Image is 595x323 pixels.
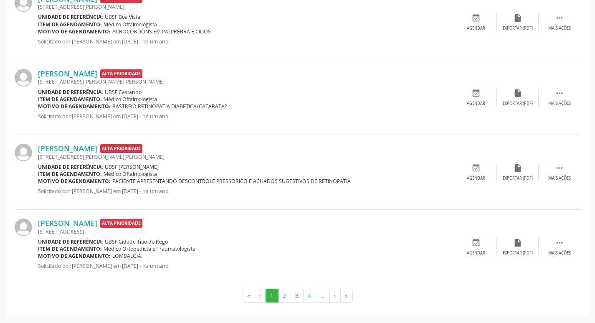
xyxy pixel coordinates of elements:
[513,89,522,98] i: insert_drive_file
[471,13,481,23] i: event_available
[105,13,140,20] span: UBSF Boa Vista
[38,238,103,245] b: Unidade de referência:
[329,289,341,303] button: Go to next page
[513,13,522,23] i: insert_drive_file
[38,219,97,228] a: [PERSON_NAME]
[340,289,353,303] button: Go to last page
[38,28,111,35] b: Motivo de agendamento:
[15,144,32,161] img: img
[38,153,455,160] div: [STREET_ADDRESS][PERSON_NAME][PERSON_NAME]
[278,289,291,303] button: Go to page 2
[38,96,102,103] b: Item de agendamento:
[38,228,455,235] div: [STREET_ADDRESS]
[105,238,168,245] span: UBSF Cidade Tiao do Rego
[112,28,211,35] span: ACROCORDONS EM PALPREBRA E CILIOS
[112,252,142,259] span: LOMBALGIA.
[503,101,533,107] div: Exportar (PDF)
[291,289,304,303] button: Go to page 3
[513,163,522,173] i: insert_drive_file
[104,96,157,103] span: Médico Oftalmologista
[38,69,97,78] a: [PERSON_NAME]
[38,3,455,10] div: [STREET_ADDRESS][PERSON_NAME]
[38,245,102,252] b: Item de agendamento:
[112,103,227,110] span: RASTREIO RETINOPATIA DIABETICA/CATARATA?
[555,89,564,98] i: 
[38,144,97,153] a: [PERSON_NAME]
[104,170,157,178] span: Médico Oftalmologista
[38,163,103,170] b: Unidade de referência:
[100,144,142,153] span: Alta Prioridade
[555,13,564,23] i: 
[15,69,32,86] img: img
[105,163,159,170] span: UBSF [PERSON_NAME]
[548,101,571,107] div: Mais ações
[100,69,142,78] span: Alta Prioridade
[555,163,564,173] i: 
[38,252,111,259] b: Motivo de agendamento:
[38,262,455,270] p: Solicitado por [PERSON_NAME] em [DATE] - há um ano
[38,103,111,110] b: Motivo de agendamento:
[503,25,533,31] div: Exportar (PDF)
[104,245,195,252] span: Médico Ortopedista e Traumatologista
[266,289,279,303] button: Go to page 1
[467,25,485,31] div: Agendar
[548,25,571,31] div: Mais ações
[555,238,564,247] i: 
[38,38,455,45] p: Solicitado por [PERSON_NAME] em [DATE] - há um ano
[112,178,351,185] span: PACIENTE APRESENTANDO DESCONTROLE PRESSORICO E ACHADOS SUGESTIVOS DE RETINOPATIA
[38,78,455,85] div: [STREET_ADDRESS][PERSON_NAME][PERSON_NAME]
[15,219,32,236] img: img
[38,178,111,185] b: Motivo de agendamento:
[15,289,580,303] ul: Pagination
[104,21,157,28] span: Médico Oftalmologista
[38,113,455,120] p: Solicitado por [PERSON_NAME] em [DATE] - há um ano
[38,21,102,28] b: Item de agendamento:
[471,163,481,173] i: event_available
[513,238,522,247] i: insert_drive_file
[467,175,485,181] div: Agendar
[467,250,485,256] div: Agendar
[503,175,533,181] div: Exportar (PDF)
[471,89,481,98] i: event_available
[100,219,142,228] span: Alta Prioridade
[38,13,103,20] b: Unidade de referência:
[38,89,103,96] b: Unidade de referência:
[38,188,455,195] p: Solicitado por [PERSON_NAME] em [DATE] - há um ano
[38,170,102,178] b: Item de agendamento:
[467,101,485,107] div: Agendar
[303,289,316,303] button: Go to page 4
[548,250,571,256] div: Mais ações
[471,238,481,247] i: event_available
[105,89,142,96] span: UBSF Castanho
[503,250,533,256] div: Exportar (PDF)
[548,175,571,181] div: Mais ações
